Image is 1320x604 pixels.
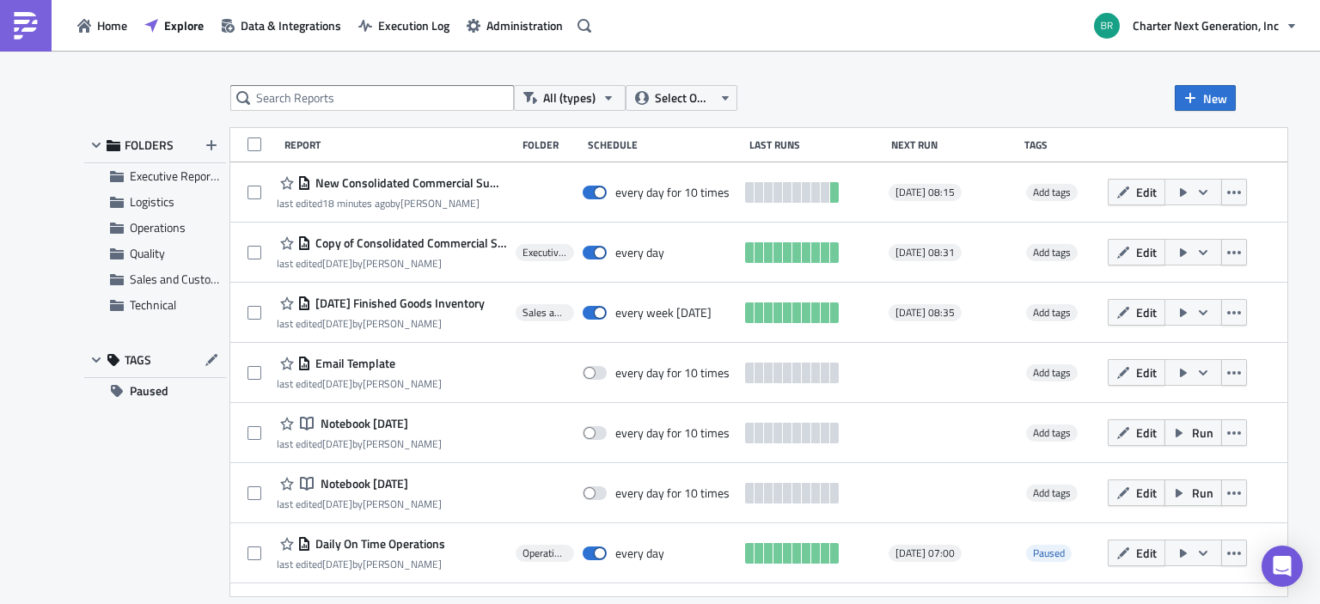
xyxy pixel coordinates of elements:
[522,138,580,151] div: Folder
[125,352,151,368] span: TAGS
[322,195,390,211] time: 2025-09-04T17:28:01Z
[277,377,442,390] div: last edited by [PERSON_NAME]
[1175,85,1236,111] button: New
[1136,183,1157,201] span: Edit
[1136,484,1157,502] span: Edit
[588,138,741,151] div: Schedule
[486,16,563,34] span: Administration
[130,218,186,236] span: Operations
[1092,11,1121,40] img: Avatar
[130,296,176,314] span: Technical
[522,546,566,560] span: Operations
[97,16,127,34] span: Home
[316,416,408,431] span: Notebook 2025-05-30
[322,496,352,512] time: 2025-05-30T18:37:54Z
[1108,239,1165,265] button: Edit
[1026,184,1078,201] span: Add tags
[626,85,737,111] button: Select Owner
[1136,424,1157,442] span: Edit
[284,138,513,151] div: Report
[350,12,458,39] button: Execution Log
[1133,16,1279,34] span: Charter Next Generation, Inc
[311,235,508,251] span: Copy of Consolidated Commercial Summary - Daily
[1192,484,1213,502] span: Run
[1136,303,1157,321] span: Edit
[458,12,571,39] button: Administration
[1033,545,1065,561] span: Paused
[125,137,174,153] span: FOLDERS
[12,12,40,40] img: PushMetrics
[1108,479,1165,506] button: Edit
[749,138,883,151] div: Last Runs
[1033,424,1071,441] span: Add tags
[615,365,730,381] div: every day for 10 times
[1033,304,1071,320] span: Add tags
[615,245,664,260] div: every day
[322,556,352,572] time: 2025-06-24T12:42:58Z
[316,476,408,491] span: Notebook 2025-05-30
[615,185,730,200] div: every day for 10 times
[130,192,174,210] span: Logistics
[311,356,395,371] span: Email Template
[212,12,350,39] button: Data & Integrations
[1026,244,1078,261] span: Add tags
[615,546,664,561] div: every day
[543,88,596,107] span: All (types)
[277,197,508,210] div: last edited by [PERSON_NAME]
[615,425,730,441] div: every day for 10 times
[1203,89,1227,107] span: New
[1108,419,1165,446] button: Edit
[164,16,204,34] span: Explore
[277,437,442,450] div: last edited by [PERSON_NAME]
[277,317,485,330] div: last edited by [PERSON_NAME]
[615,305,712,320] div: every week on Monday
[311,536,445,552] span: Daily On Time Operations
[514,85,626,111] button: All (types)
[230,85,514,111] input: Search Reports
[522,306,566,320] span: Sales and Customer Accounts
[130,244,165,262] span: Quality
[1026,364,1078,381] span: Add tags
[322,255,352,271] time: 2025-08-31T13:33:08Z
[322,375,352,392] time: 2025-07-03T18:39:22Z
[1164,479,1222,506] button: Run
[1136,363,1157,381] span: Edit
[1108,299,1165,326] button: Edit
[130,378,168,404] span: Paused
[1108,179,1165,205] button: Edit
[1026,304,1078,321] span: Add tags
[895,306,955,320] span: [DATE] 08:35
[895,186,955,199] span: [DATE] 08:15
[1192,424,1213,442] span: Run
[1033,364,1071,381] span: Add tags
[241,16,341,34] span: Data & Integrations
[895,246,955,259] span: [DATE] 08:31
[1262,546,1303,587] div: Open Intercom Messenger
[277,497,442,510] div: last edited by [PERSON_NAME]
[277,257,508,270] div: last edited by [PERSON_NAME]
[1136,243,1157,261] span: Edit
[136,12,212,39] button: Explore
[311,175,508,191] span: New Consolidated Commercial Summary
[1136,544,1157,562] span: Edit
[322,315,352,332] time: 2025-07-03T18:40:59Z
[1024,138,1101,151] div: Tags
[277,558,445,570] div: last edited by [PERSON_NAME]
[1033,244,1071,260] span: Add tags
[1164,419,1222,446] button: Run
[130,270,280,288] span: Sales and Customer Accounts
[655,88,712,107] span: Select Owner
[615,485,730,501] div: every day for 10 times
[1026,545,1072,562] span: Paused
[84,378,226,404] button: Paused
[69,12,136,39] button: Home
[1033,184,1071,200] span: Add tags
[378,16,449,34] span: Execution Log
[1108,540,1165,566] button: Edit
[322,436,352,452] time: 2025-05-30T19:53:16Z
[311,296,485,311] span: Monday Finished Goods Inventory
